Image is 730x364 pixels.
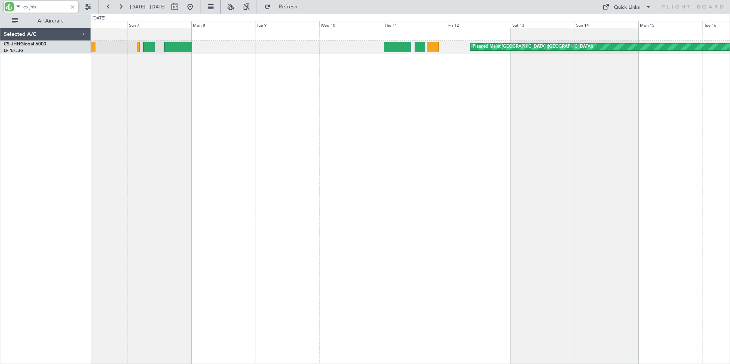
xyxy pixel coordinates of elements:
button: Quick Links [599,1,655,13]
input: A/C (Reg. or Type) [23,1,67,13]
span: Refresh [272,4,304,10]
span: [DATE] - [DATE] [130,3,166,10]
button: Refresh [261,1,307,13]
div: Sat 6 [63,21,127,28]
div: Wed 10 [319,21,383,28]
div: Mon 15 [638,21,702,28]
div: Fri 12 [447,21,510,28]
button: All Aircraft [8,15,83,27]
div: Mon 8 [191,21,255,28]
div: Sun 14 [575,21,638,28]
span: CS-JHH [4,42,20,47]
div: Sun 7 [128,21,191,28]
span: All Aircraft [20,18,81,24]
div: Thu 11 [383,21,447,28]
div: [DATE] [92,15,105,22]
div: Tue 9 [255,21,319,28]
div: Planned Maint [GEOGRAPHIC_DATA] ([GEOGRAPHIC_DATA]) [473,41,593,53]
a: LFPB/LBG [4,48,24,53]
a: CS-JHHGlobal 6000 [4,42,46,47]
div: Sat 13 [511,21,575,28]
div: Quick Links [614,4,640,11]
